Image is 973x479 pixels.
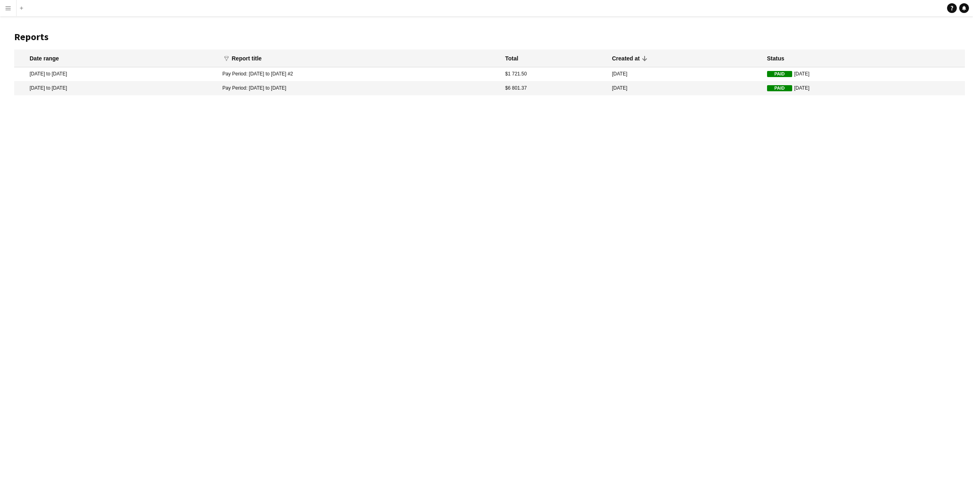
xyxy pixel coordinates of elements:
[763,67,965,81] mat-cell: [DATE]
[232,55,269,62] div: Report title
[612,55,647,62] div: Created at
[14,82,219,95] mat-cell: [DATE] to [DATE]
[30,55,59,62] div: Date range
[501,67,608,81] mat-cell: $1 721.50
[608,82,763,95] mat-cell: [DATE]
[14,67,219,81] mat-cell: [DATE] to [DATE]
[219,82,502,95] mat-cell: Pay Period: [DATE] to [DATE]
[767,71,792,77] span: Paid
[763,82,965,95] mat-cell: [DATE]
[505,55,518,62] div: Total
[612,55,640,62] div: Created at
[14,31,965,43] h1: Reports
[767,55,784,62] div: Status
[501,82,608,95] mat-cell: $6 801.37
[767,85,792,91] span: Paid
[219,67,502,81] mat-cell: Pay Period: [DATE] to [DATE] #2
[608,67,763,81] mat-cell: [DATE]
[232,55,262,62] div: Report title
